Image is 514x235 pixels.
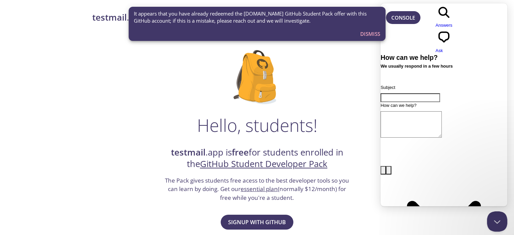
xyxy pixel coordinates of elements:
[241,185,278,193] a: essential plan
[200,158,327,170] a: GitHub Student Developer Pack
[381,3,507,206] iframe: Help Scout Beacon - Live Chat, Contact Form, and Knowledge Base
[358,27,383,40] button: Dismiss
[228,217,286,227] span: Signup with GitHub
[234,50,280,104] img: github-student-backpack.png
[360,29,380,38] span: Dismiss
[134,10,380,25] span: It appears that you have already redeemed the [DOMAIN_NAME] GitHub Student Pack offer with this G...
[221,215,293,230] button: Signup with GitHub
[171,146,205,158] strong: testmail
[92,12,278,23] a: testmail.app
[197,115,317,135] h1: Hello, students!
[164,147,350,170] h2: .app is for students enrolled in the
[164,176,350,202] h3: The Pack gives students free acess to the best developer tools so you can learn by doing. Get our...
[92,11,127,23] strong: testmail
[232,146,249,158] strong: free
[487,211,507,232] iframe: Help Scout Beacon - Close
